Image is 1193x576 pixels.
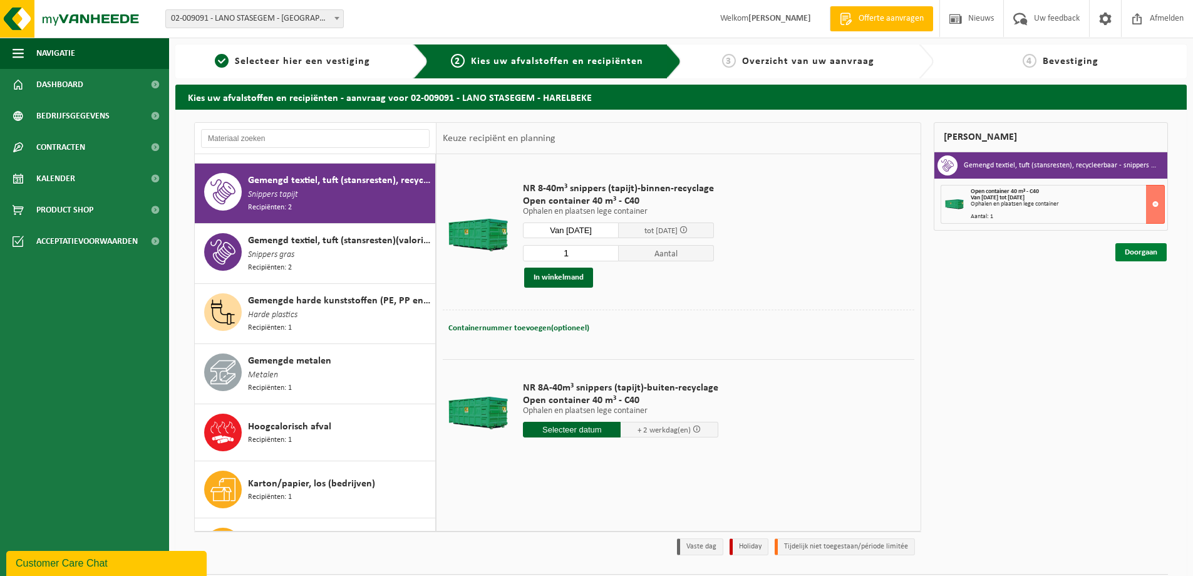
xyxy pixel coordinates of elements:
[248,419,331,434] span: Hoogcalorisch afval
[248,262,292,274] span: Recipiënten: 2
[971,214,1164,220] div: Aantal: 1
[523,195,714,207] span: Open container 40 m³ - C40
[195,461,436,518] button: Karton/papier, los (bedrijven) Recipiënten: 1
[248,308,297,322] span: Harde plastics
[1043,56,1098,66] span: Bevestiging
[36,38,75,69] span: Navigatie
[248,528,324,543] span: Kartonnen buizen
[248,491,292,503] span: Recipiënten: 1
[524,268,593,288] button: In winkelmand
[248,233,432,248] span: Gemengd textiel, tuft (stansresten)(valorisatie)
[195,344,436,404] button: Gemengde metalen Metalen Recipiënten: 1
[523,223,619,238] input: Selecteer datum
[248,476,375,491] span: Karton/papier, los (bedrijven)
[448,324,589,332] span: Containernummer toevoegen(optioneel)
[6,548,209,576] iframe: chat widget
[644,227,678,235] span: tot [DATE]
[523,407,718,416] p: Ophalen en plaatsen lege container
[523,382,718,394] span: NR 8A-40m³ snippers (tapijt)-buiten-recyclage
[235,56,370,66] span: Selecteer hier een vestiging
[523,394,718,407] span: Open container 40 m³ - C40
[1023,54,1036,68] span: 4
[36,69,83,100] span: Dashboard
[195,164,436,224] button: Gemengd textiel, tuft (stansresten), recycleerbaar Snippers tapijt Recipiënten: 2
[722,54,736,68] span: 3
[195,284,436,344] button: Gemengde harde kunststoffen (PE, PP en PVC), recycleerbaar (industrieel) Harde plastics Recipiënt...
[730,538,768,555] li: Holiday
[971,201,1164,207] div: Ophalen en plaatsen lege container
[964,155,1158,175] h3: Gemengd textiel, tuft (stansresten), recycleerbaar - snippers tapijt
[248,369,278,382] span: Metalen
[742,56,874,66] span: Overzicht van uw aanvraag
[166,10,343,28] span: 02-009091 - LANO STASEGEM - HARELBEKE
[855,13,927,25] span: Offerte aanvragen
[677,538,723,555] li: Vaste dag
[248,248,294,262] span: Snippers gras
[619,245,715,261] span: Aantal
[775,538,915,555] li: Tijdelijk niet toegestaan/période limitée
[201,129,430,148] input: Materiaal zoeken
[175,85,1187,109] h2: Kies uw afvalstoffen en recipiënten - aanvraag voor 02-009091 - LANO STASEGEM - HARELBEKE
[36,226,138,257] span: Acceptatievoorwaarden
[971,188,1039,195] span: Open container 40 m³ - C40
[36,194,93,226] span: Product Shop
[447,320,591,337] button: Containernummer toevoegen(optioneel)
[1115,243,1167,261] a: Doorgaan
[248,322,292,334] span: Recipiënten: 1
[248,188,298,202] span: Snippers tapijt
[215,54,229,68] span: 1
[36,100,110,132] span: Bedrijfsgegevens
[830,6,933,31] a: Offerte aanvragen
[436,123,562,154] div: Keuze recipiënt en planning
[934,122,1168,152] div: [PERSON_NAME]
[471,56,643,66] span: Kies uw afvalstoffen en recipiënten
[36,163,75,194] span: Kalender
[182,54,403,69] a: 1Selecteer hier een vestiging
[248,434,292,446] span: Recipiënten: 1
[971,194,1025,201] strong: Van [DATE] tot [DATE]
[523,182,714,195] span: NR 8-40m³ snippers (tapijt)-binnen-recyclage
[523,422,621,437] input: Selecteer datum
[248,293,432,308] span: Gemengde harde kunststoffen (PE, PP en PVC), recycleerbaar (industrieel)
[248,202,292,214] span: Recipiënten: 2
[165,9,344,28] span: 02-009091 - LANO STASEGEM - HARELBEKE
[248,173,432,188] span: Gemengd textiel, tuft (stansresten), recycleerbaar
[523,207,714,216] p: Ophalen en plaatsen lege container
[195,404,436,461] button: Hoogcalorisch afval Recipiënten: 1
[638,426,691,434] span: + 2 werkdag(en)
[748,14,811,23] strong: [PERSON_NAME]
[248,382,292,394] span: Recipiënten: 1
[248,353,331,369] span: Gemengde metalen
[36,132,85,163] span: Contracten
[195,224,436,284] button: Gemengd textiel, tuft (stansresten)(valorisatie) Snippers gras Recipiënten: 2
[451,54,465,68] span: 2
